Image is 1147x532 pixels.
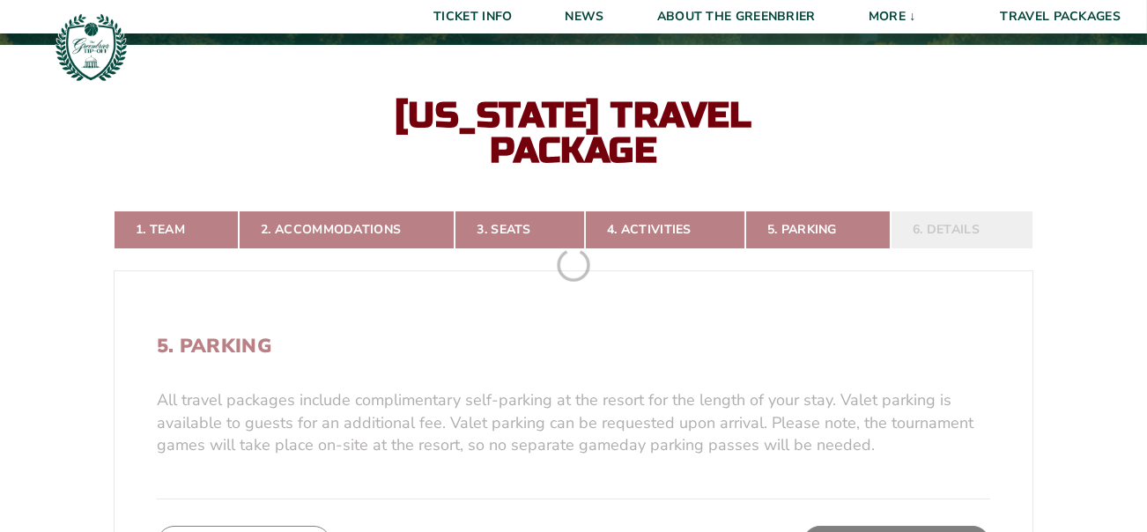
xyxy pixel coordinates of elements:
[239,211,455,249] a: 2. Accommodations
[455,211,584,249] a: 3. Seats
[53,9,129,85] img: Greenbrier Tip-Off
[585,211,745,249] a: 4. Activities
[380,98,767,168] h2: [US_STATE] Travel Package
[114,211,239,249] a: 1. Team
